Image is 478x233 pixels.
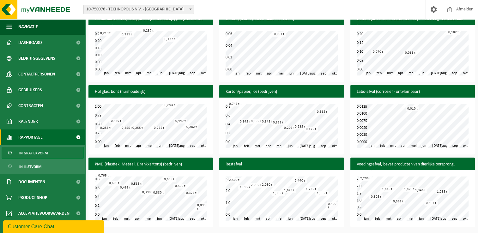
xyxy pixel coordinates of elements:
[282,188,296,193] div: 1,625 t
[249,119,263,124] div: 0,355 t
[350,12,475,34] h3: Gemengde harde kunststoffen (PE, PP en PVC), recycleerbaar (industrieel)
[447,30,460,35] div: 0,182 t
[18,82,42,98] span: Gebruikers
[238,119,252,124] div: 0,345 t
[350,85,475,99] h3: Labo-afval (corrosief - ontvlambaar)
[185,125,198,129] div: 0,282 t
[118,185,132,190] div: 0,495 t
[219,85,344,99] h3: Karton/papier, los (bedrijven)
[249,183,263,188] div: 2,065 t
[424,201,438,206] div: 0,467 t
[315,191,329,196] div: 1,385 t
[403,51,417,55] div: 0,066 t
[414,188,427,193] div: 1,346 t
[88,158,213,171] h3: PMD (Plastiek, Metaal, Drankkartons) (bedrijven)
[173,184,187,188] div: 0,535 t
[130,182,143,186] div: 0,585 t
[18,66,55,82] span: Contactpersonen
[304,187,318,192] div: 1,725 t
[18,98,43,114] span: Contracten
[99,126,112,130] div: 0,255 t
[174,119,187,123] div: 0,447 t
[163,37,177,42] div: 0,177 t
[185,191,198,195] div: 0,375 t
[238,185,252,190] div: 1,895 t
[380,187,394,192] div: 1,445 t
[293,178,307,183] div: 2,440 t
[120,126,134,130] div: 0,255 t
[2,147,84,159] a: In grafiekvorm
[18,190,47,206] span: Product Shop
[99,31,112,36] div: 0,219 t
[163,103,177,108] div: 0,894 t
[260,182,274,187] div: 2,090 t
[3,219,106,233] iframe: chat widget
[260,119,274,124] div: 0,345 t
[109,119,123,123] div: 0,449 t
[152,126,166,130] div: 0,255 t
[18,51,55,66] span: Bedrijfsgegevens
[131,126,144,130] div: 0,255 t
[219,12,344,26] h3: Gemengd KGA (ontvlambaar-corrosief)
[88,12,213,34] h3: Frituurolie en -vet, categorie 3 (huishoudelijk) (ongeschikt voor vergisting)
[227,102,241,106] div: 0,745 t
[282,126,296,130] div: 0,205 t
[293,124,307,129] div: 0,235 t
[162,177,176,182] div: 0,685 t
[369,194,383,199] div: 0,905 t
[83,5,194,14] span: 10-750976 - TECHNOPOLIS N.V. - MECHELEN
[142,28,155,33] div: 0,237 t
[152,190,165,195] div: 0,380 t
[84,5,194,14] span: 10-750976 - TECHNOPOLIS N.V. - MECHELEN
[304,127,318,132] div: 0,175 t
[88,85,213,99] h3: Hol glas, bont (huishoudelijk)
[402,187,416,192] div: 1,429 t
[18,174,45,190] span: Documenten
[272,32,286,37] div: 0,051 t
[435,189,449,194] div: 1,255 t
[350,158,475,179] h3: Voedingsafval, bevat producten van dierlijke oorsprong, onverpakt, categorie 3
[2,160,84,172] a: In lijstvorm
[271,191,285,196] div: 1,385 t
[97,173,110,178] div: 0,765 t
[18,114,38,129] span: Kalender
[371,50,385,54] div: 0,070 t
[18,35,42,51] span: Dashboard
[271,120,285,125] div: 0,325 t
[19,147,48,159] span: In grafiekvorm
[120,32,134,37] div: 0,211 t
[196,203,207,211] div: 0,095 t
[18,19,38,35] span: Navigatie
[18,129,43,145] span: Rapportage
[18,206,70,221] span: Acceptatievoorwaarden
[406,106,419,111] div: 0,010 t
[326,202,338,210] div: 0,460 t
[227,178,241,182] div: 2,500 t
[107,181,121,186] div: 0,600 t
[315,110,329,114] div: 0,565 t
[391,199,405,204] div: 0,561 t
[141,190,154,195] div: 0,390 t
[359,176,372,181] div: 2,206 t
[19,161,41,173] span: In lijstvorm
[219,158,344,171] h3: Restafval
